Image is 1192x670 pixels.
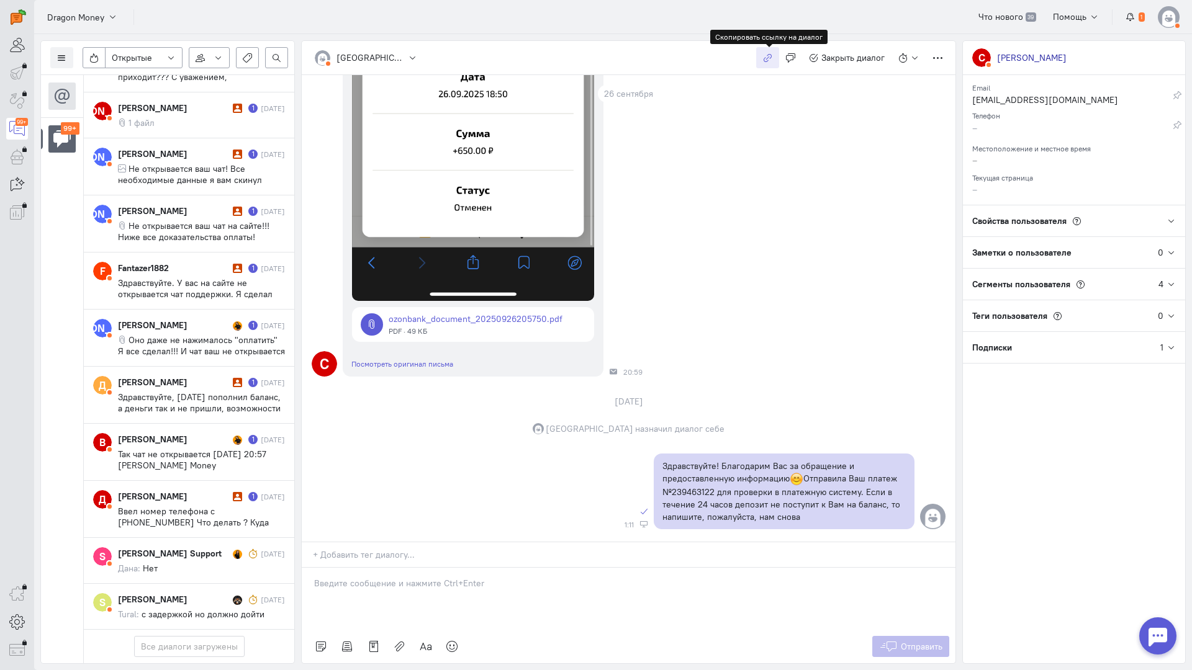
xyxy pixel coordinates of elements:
[640,520,648,528] div: Веб-панель
[61,321,143,334] text: [PERSON_NAME]
[233,150,242,159] i: Диалог не разобран
[261,103,285,114] div: [DATE]
[118,609,139,620] span: Tural:
[972,140,1176,154] div: Местоположение и местное время
[972,122,1173,137] div: –
[1160,341,1163,354] div: 1
[635,422,725,435] span: назначил диалог себе
[233,104,242,113] i: Диалог не разобран
[118,563,140,574] span: Дана:
[118,490,230,502] div: [PERSON_NAME]
[118,205,230,217] div: [PERSON_NAME]
[233,321,242,331] img: Марина
[118,319,230,331] div: [PERSON_NAME]
[233,435,242,445] img: Марина
[972,6,1043,27] a: Что нового 39
[112,51,152,64] span: Открытые
[261,434,285,445] div: [DATE]
[61,207,143,220] text: [PERSON_NAME]
[61,150,143,163] text: [PERSON_NAME]
[47,11,104,24] span: Dragon Money
[261,548,285,559] div: [DATE]
[118,391,281,447] span: Здравствуйте, [DATE] пополнил баланс, а деньги так и не пришли, возможности написать в поддержку ...
[978,51,985,64] text: С
[972,154,977,166] span: –
[790,472,803,486] span: :blush:
[601,393,657,410] div: [DATE]
[134,636,245,657] button: Все диалоги загружены
[118,334,285,413] span: Оно даже не нажималось "оплатить" Я все сделал!!! И чат ваш не открывается я прошу разобраться сд...
[308,47,424,68] button: [GEOGRAPHIC_DATA]
[261,263,285,274] div: [DATE]
[118,220,269,243] span: Не открывается ваш чат на сайте!!! Ниже все доказательства оплаты!
[143,563,158,574] span: Нет
[261,149,285,159] div: [DATE]
[100,264,106,277] text: F
[261,377,285,388] div: [DATE]
[248,378,258,387] div: Есть неотвеченное сообщение пользователя
[1158,246,1163,259] div: 0
[972,310,1047,321] span: Теги пользователя
[118,547,230,560] div: [PERSON_NAME] Support
[118,593,230,605] div: [PERSON_NAME]
[99,435,106,449] text: В
[129,117,155,128] span: 1 файл
[963,237,1158,268] div: Заметки о пользователе
[118,433,230,445] div: [PERSON_NAME]
[11,9,26,25] img: carrot-quest.svg
[248,435,258,444] div: Есть неотвеченное сообщение пользователя
[118,506,269,539] span: Ввел номер телефона с [PHONE_NUMBER] Что делать ? Куда ушли деньги
[118,449,276,482] span: Так чат не открывается [DATE] 20:57 [PERSON_NAME] Money <[EMAIL_ADDRESS][DOMAIN_NAME]>:
[1158,310,1163,322] div: 0
[233,207,242,216] i: Диалог не разобран
[1053,11,1086,22] span: Помощь
[972,80,990,92] small: Email
[336,51,405,64] div: [GEOGRAPHIC_DATA]
[261,206,285,217] div: [DATE]
[233,550,242,559] img: Дана
[118,148,230,160] div: [PERSON_NAME]
[118,277,273,322] span: Здравствуйте. У вас на сайте не открывается чат поддержки. Я сделал депозит, но он отменён из-за ...
[963,332,1160,363] div: Подписки
[248,595,258,604] i: Диалог был отложен и он напомнил о себе
[118,102,230,114] div: [PERSON_NAME]
[233,264,242,273] i: Диалог не разобран
[248,549,258,558] i: Диалог был отложен и он напомнил о себе
[248,492,258,501] div: Есть неотвеченное сообщение пользователя
[972,184,977,195] span: –
[546,422,633,435] span: [GEOGRAPHIC_DATA]
[40,6,124,28] button: Dragon Money
[972,108,1000,120] small: Телефон
[872,636,950,657] button: Отправить
[99,378,106,391] text: Д
[625,520,634,529] span: 1:11
[61,104,143,117] text: [PERSON_NAME]
[1139,12,1145,22] span: 1
[118,376,230,388] div: [PERSON_NAME]
[248,104,258,113] div: Есть неотвеченное сообщение пользователя
[997,51,1067,64] div: [PERSON_NAME]
[351,359,453,368] a: Посмотреть оригинал письма
[233,378,242,387] i: Диалог не разобран
[1046,6,1106,27] button: Помощь
[233,596,242,605] img: Tural
[1158,6,1180,28] img: default-v4.png
[972,94,1173,109] div: [EMAIL_ADDRESS][DOMAIN_NAME]
[99,596,106,609] text: S
[99,493,106,506] text: Д
[710,30,828,44] div: Скопировать ссылку на диалог
[261,320,285,331] div: [DATE]
[233,492,242,501] i: Диалог не разобран
[61,122,80,135] div: 99+
[248,207,258,216] div: Есть неотвеченное сообщение пользователя
[972,215,1067,226] span: Свойства пользователя
[248,321,258,330] div: Есть неотвеченное сообщение пользователя
[821,52,885,63] span: Закрыть диалог
[99,550,106,563] text: S
[972,279,1070,290] span: Сегменты пользователя
[118,163,262,197] span: Не открывается ваш чат! Все необходимые данные я вам скинул сдесь
[598,85,659,102] div: 26 сентября
[16,118,28,126] div: 99+
[901,641,942,652] span: Отправить
[142,609,264,620] span: с задержкой но должно дойти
